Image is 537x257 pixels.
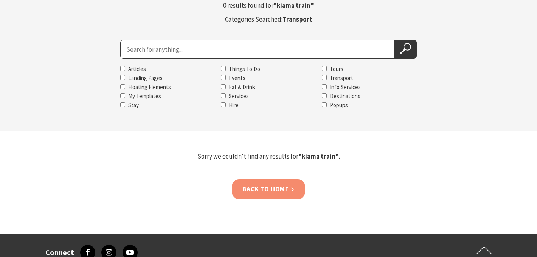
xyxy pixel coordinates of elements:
label: Things To Do [229,65,260,72]
strong: Transport [282,15,312,23]
h3: Connect [45,248,74,257]
label: Floating Elements [128,83,171,91]
label: Services [229,92,249,100]
input: Search for: [120,40,394,59]
label: Info Services [330,83,361,91]
strong: "kiama train" [273,1,314,9]
label: Events [229,74,245,82]
label: Transport [330,74,353,82]
p: Categories Searched: [174,14,363,25]
label: Destinations [330,92,360,100]
label: Articles [128,65,146,72]
label: My Templates [128,92,161,100]
p: 0 results found for [174,0,363,11]
label: Stay [128,102,139,109]
label: Tours [330,65,343,72]
strong: "kiama train" [298,152,339,160]
label: Popups [330,102,348,109]
p: Sorry we couldn't find any results for . [45,151,492,162]
a: Back to home [232,179,305,199]
label: Landing Pages [128,74,163,82]
label: Eat & Drink [229,83,255,91]
label: Hire [229,102,239,109]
